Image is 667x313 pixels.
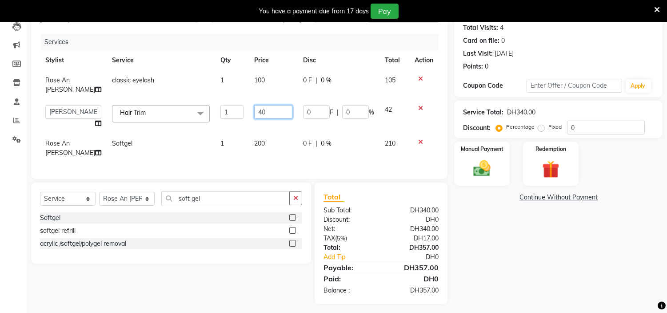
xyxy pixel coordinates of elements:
div: DH0 [392,252,446,262]
span: | [316,76,317,85]
a: Add Tip [317,252,392,262]
th: Action [409,50,439,70]
span: 0 F [303,76,312,85]
span: 0 F [303,139,312,148]
div: acrylic /softgel/polygel removal [40,239,126,248]
span: 105 [385,76,395,84]
label: Percentage [506,123,535,131]
span: Rose An [PERSON_NAME] [45,76,95,93]
div: Coupon Code [463,81,527,90]
a: Continue Without Payment [456,193,661,202]
div: DH17.00 [381,234,446,243]
th: Qty [215,50,249,70]
div: Balance : [317,286,381,295]
label: Manual Payment [461,145,503,153]
a: x [146,109,150,117]
div: DH357.00 [381,286,446,295]
span: 5% [337,235,345,242]
div: 4 [500,23,503,33]
span: | [316,139,317,148]
div: Total: [317,243,381,252]
img: _cash.svg [468,159,496,179]
span: Hair Trim [120,109,146,117]
span: % [369,108,374,117]
span: 1 [220,76,224,84]
img: _gift.svg [537,159,565,180]
div: 0 [485,62,488,71]
div: Payable: [317,262,381,273]
div: You have a payment due from 17 days [259,7,369,16]
div: Services [41,34,445,50]
div: Last Visit: [463,49,493,58]
span: Softgel [112,139,132,147]
span: 100 [254,76,265,84]
span: Rose An [PERSON_NAME] [45,139,95,157]
div: DH340.00 [381,224,446,234]
input: Enter Offer / Coupon Code [527,79,622,93]
span: F [330,108,333,117]
span: 210 [385,139,395,147]
div: 0 [501,36,505,45]
label: Fixed [548,123,562,131]
div: Paid: [317,273,381,284]
input: Search or Scan [161,191,290,205]
span: 200 [254,139,265,147]
th: Disc [298,50,379,70]
div: Service Total: [463,108,503,117]
span: 0 % [321,139,332,148]
div: Softgel [40,213,60,223]
button: Pay [371,4,399,19]
div: Net: [317,224,381,234]
span: tax [324,234,335,242]
div: DH340.00 [507,108,535,117]
div: ( ) [317,234,381,243]
div: Discount: [317,215,381,224]
th: Price [249,50,298,70]
div: Sub Total: [317,206,381,215]
div: Points: [463,62,483,71]
span: 1 [220,139,224,147]
div: softgel refrill [40,226,76,236]
div: [DATE] [495,49,514,58]
div: Discount: [463,123,491,133]
span: 0 % [321,76,332,85]
button: Apply [626,79,651,93]
div: DH0 [381,273,446,284]
span: classic eyelash [112,76,154,84]
div: DH357.00 [381,262,446,273]
div: Card on file: [463,36,499,45]
div: Total Visits: [463,23,498,33]
label: Redemption [535,145,566,153]
div: DH0 [381,215,446,224]
span: | [337,108,339,117]
th: Service [107,50,215,70]
span: 42 [385,106,392,114]
div: DH357.00 [381,243,446,252]
th: Stylist [40,50,107,70]
th: Total [379,50,409,70]
span: Total [324,192,344,202]
div: DH340.00 [381,206,446,215]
